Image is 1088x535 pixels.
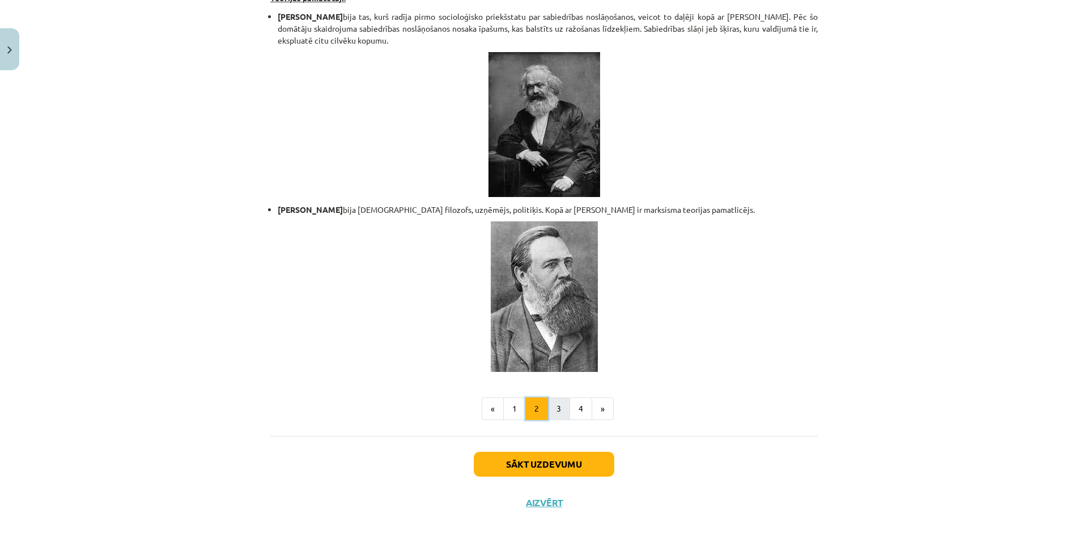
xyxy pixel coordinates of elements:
li: bija tas, kurš radīja pirmo socioloģisko priekšstatu par sabiedrības noslāņošanos, veicot to daļē... [278,11,818,46]
strong: [PERSON_NAME] [278,204,343,215]
button: 1 [503,397,526,420]
button: 4 [569,397,592,420]
nav: Page navigation example [270,397,818,420]
button: 2 [525,397,548,420]
button: » [592,397,614,420]
li: bija [DEMOGRAPHIC_DATA] filozofs, uzņēmējs, politiķis. Kopā ar [PERSON_NAME] ir marksisma teorija... [278,204,818,216]
button: 3 [547,397,570,420]
button: Aizvērt [522,497,566,508]
img: icon-close-lesson-0947bae3869378f0d4975bcd49f059093ad1ed9edebbc8119c70593378902aed.svg [7,46,12,54]
strong: [PERSON_NAME] [278,11,343,22]
button: Sākt uzdevumu [474,452,614,477]
button: « [482,397,504,420]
